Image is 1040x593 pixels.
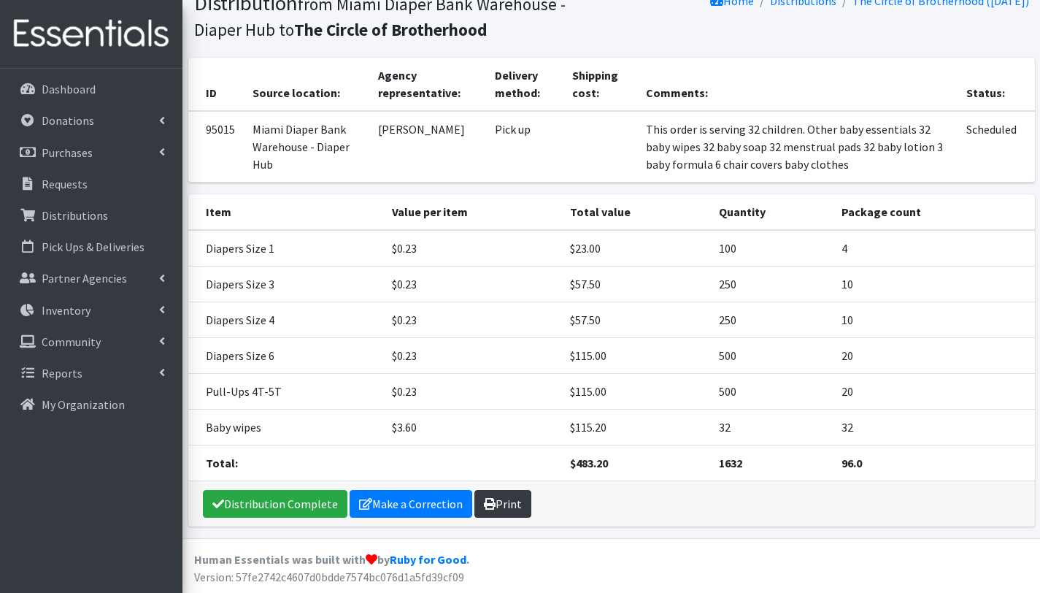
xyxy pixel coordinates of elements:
a: Ruby for Good [390,552,466,567]
td: Pick up [486,111,564,183]
td: 10 [833,267,1035,302]
th: Total value [561,194,710,230]
td: Scheduled [958,111,1034,183]
td: $0.23 [383,302,561,338]
td: 500 [710,374,833,410]
td: 10 [833,302,1035,338]
a: Reports [6,359,177,388]
a: Purchases [6,138,177,167]
b: The Circle of Brotherhood [294,19,488,40]
td: $23.00 [561,230,710,267]
td: Diapers Size 6 [188,338,383,374]
a: Donations [6,106,177,135]
strong: $483.20 [570,456,608,470]
p: Community [42,334,101,349]
a: Inventory [6,296,177,325]
a: Requests [6,169,177,199]
p: Purchases [42,145,93,160]
p: Donations [42,113,94,128]
td: This order is serving 32 children. Other baby essentials 32 baby wipes 32 baby soap 32 menstrual ... [637,111,958,183]
td: $0.23 [383,338,561,374]
a: Pick Ups & Deliveries [6,232,177,261]
p: Reports [42,366,82,380]
td: [PERSON_NAME] [369,111,486,183]
td: $57.50 [561,267,710,302]
td: Pull-Ups 4T-5T [188,374,383,410]
td: 500 [710,338,833,374]
th: Item [188,194,383,230]
th: Shipping cost: [563,58,636,111]
td: $115.00 [561,374,710,410]
th: Agency representative: [369,58,486,111]
td: 250 [710,267,833,302]
a: Make a Correction [350,490,472,518]
td: 100 [710,230,833,267]
a: My Organization [6,390,177,419]
a: Print [474,490,531,518]
td: 20 [833,338,1035,374]
th: Status: [958,58,1034,111]
a: Distribution Complete [203,490,347,518]
strong: 1632 [719,456,742,470]
th: Comments: [637,58,958,111]
td: 32 [710,410,833,445]
td: Diapers Size 3 [188,267,383,302]
td: $115.00 [561,338,710,374]
span: Version: 57fe2742c4607d0bdde7574bc076d1a5fd39cf09 [194,570,464,584]
a: Partner Agencies [6,264,177,293]
th: Quantity [710,194,833,230]
td: $57.50 [561,302,710,338]
p: Dashboard [42,82,96,96]
th: Delivery method: [486,58,564,111]
strong: 96.0 [841,456,862,470]
strong: Human Essentials was built with by . [194,552,469,567]
p: Distributions [42,208,108,223]
td: $0.23 [383,267,561,302]
p: My Organization [42,397,125,412]
img: HumanEssentials [6,9,177,58]
td: Diapers Size 4 [188,302,383,338]
td: $3.60 [383,410,561,445]
th: Source location: [244,58,370,111]
td: Baby wipes [188,410,383,445]
th: Package count [833,194,1035,230]
td: $0.23 [383,230,561,267]
th: Value per item [383,194,561,230]
a: Dashboard [6,74,177,104]
td: Diapers Size 1 [188,230,383,267]
td: 4 [833,230,1035,267]
td: Miami Diaper Bank Warehouse - Diaper Hub [244,111,370,183]
td: 250 [710,302,833,338]
td: 32 [833,410,1035,445]
th: ID [188,58,244,111]
td: $115.20 [561,410,710,445]
p: Pick Ups & Deliveries [42,240,145,254]
a: Community [6,327,177,356]
td: $0.23 [383,374,561,410]
td: 20 [833,374,1035,410]
a: Distributions [6,201,177,230]
strong: Total: [206,456,238,470]
p: Inventory [42,303,90,318]
p: Partner Agencies [42,271,127,286]
p: Requests [42,177,88,191]
td: 95015 [188,111,244,183]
